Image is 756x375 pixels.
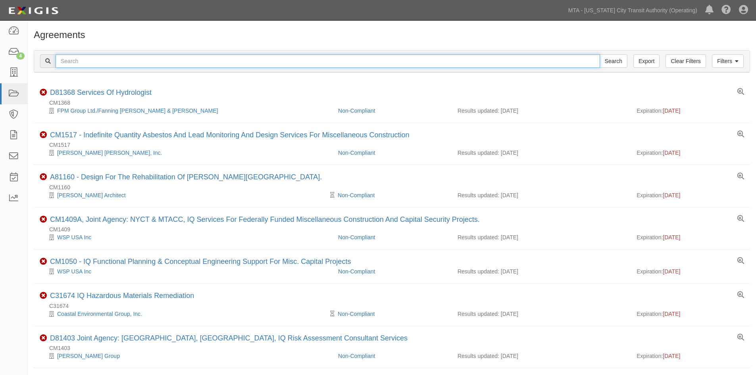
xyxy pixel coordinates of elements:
[6,4,61,18] img: logo-5460c22ac91f19d4615b14bd174203de0afe785f0fc80cf4dbbc73dc1793850b.png
[40,183,750,191] div: CM1160
[40,107,332,115] div: FPM Group Ltd./Fanning Phillips & Molnar
[663,108,680,114] span: [DATE]
[338,353,375,359] a: Non-Compliant
[40,141,750,149] div: CM1517
[40,216,47,223] i: Non-Compliant
[338,108,375,114] a: Non-Compliant
[737,215,744,223] a: View results summary
[737,258,744,265] a: View results summary
[57,268,91,275] a: WSP USA Inc
[50,334,408,343] div: D81403 Joint Agency: NYCT, MNRR, IQ Risk Assessment Consultant Services
[50,292,194,300] a: C31674 IQ Hazardous Materials Remediation
[458,191,625,199] div: Results updated: [DATE]
[40,267,332,275] div: WSP USA Inc
[57,353,120,359] a: [PERSON_NAME] Group
[40,302,750,310] div: C31674
[458,352,625,360] div: Results updated: [DATE]
[666,54,706,68] a: Clear Filters
[737,292,744,299] a: View results summary
[637,149,744,157] div: Expiration:
[40,310,332,318] div: Coastal Environmental Group, Inc.
[737,334,744,341] a: View results summary
[663,311,680,317] span: [DATE]
[458,310,625,318] div: Results updated: [DATE]
[40,335,47,342] i: Non-Compliant
[637,191,744,199] div: Expiration:
[40,131,47,138] i: Non-Compliant
[40,89,47,96] i: Non-Compliant
[338,268,375,275] a: Non-Compliant
[50,88,152,96] a: D81368 Services Of Hydrologist
[663,234,680,240] span: [DATE]
[633,54,660,68] a: Export
[458,149,625,157] div: Results updated: [DATE]
[637,310,744,318] div: Expiration:
[338,192,375,198] a: Non-Compliant
[50,173,322,181] a: A81160 - Design For The Rehabilitation Of [PERSON_NAME][GEOGRAPHIC_DATA].
[50,215,480,224] div: CM1409A, Joint Agency: NYCT & MTACC, IQ Services For Federally Funded Miscellaneous Construction ...
[712,54,744,68] a: Filters
[57,234,91,240] a: WSP USA Inc
[663,150,680,156] span: [DATE]
[50,173,322,182] div: A81160 - Design For The Rehabilitation Of Myrtle-wyckoff Station Complex.
[57,108,218,114] a: FPM Group Ltd./Fanning [PERSON_NAME] & [PERSON_NAME]
[40,191,332,199] div: Richard Dattner Architect
[34,30,750,40] h1: Agreements
[637,107,744,115] div: Expiration:
[458,233,625,241] div: Results updated: [DATE]
[16,52,25,60] div: 4
[50,258,351,265] a: CM1050 - IQ Functional Planning & Conceptual Engineering Support For Misc. Capital Projects
[330,311,335,317] i: Pending Review
[330,192,335,198] i: Pending Review
[40,344,750,352] div: CM1403
[50,258,351,266] div: CM1050 - IQ Functional Planning & Conceptual Engineering Support For Misc. Capital Projects
[637,267,744,275] div: Expiration:
[721,6,731,15] i: Help Center - Complianz
[600,54,627,68] input: Search
[637,352,744,360] div: Expiration:
[737,88,744,96] a: View results summary
[40,149,332,157] div: Parsons Brinckerhoff, Inc.
[40,352,332,360] div: Louis Berger Group
[50,215,480,223] a: CM1409A, Joint Agency: NYCT & MTACC, IQ Services For Federally Funded Miscellaneous Construction ...
[50,131,409,139] a: CM1517 - Indefinite Quantity Asbestos And Lead Monitoring And Design Services For Miscellaneous C...
[50,334,408,342] a: D81403 Joint Agency: [GEOGRAPHIC_DATA], [GEOGRAPHIC_DATA], IQ Risk Assessment Consultant Services
[57,311,142,317] a: Coastal Environmental Group, Inc.
[40,99,750,107] div: CM1368
[663,192,680,198] span: [DATE]
[50,131,409,140] div: CM1517 - Indefinite Quantity Asbestos And Lead Monitoring And Design Services For Miscellaneous C...
[564,2,701,18] a: MTA - [US_STATE] City Transit Authority (Operating)
[40,258,47,265] i: Non-Compliant
[338,311,375,317] a: Non-Compliant
[57,192,126,198] a: [PERSON_NAME] Architect
[40,225,750,233] div: CM1409
[637,233,744,241] div: Expiration:
[40,173,47,181] i: Non-Compliant
[338,234,375,240] a: Non-Compliant
[56,54,600,68] input: Search
[338,150,375,156] a: Non-Compliant
[663,268,680,275] span: [DATE]
[737,131,744,138] a: View results summary
[458,267,625,275] div: Results updated: [DATE]
[50,88,152,97] div: D81368 Services Of Hydrologist
[57,150,162,156] a: [PERSON_NAME] [PERSON_NAME], Inc.
[40,233,332,241] div: WSP USA Inc
[663,353,680,359] span: [DATE]
[458,107,625,115] div: Results updated: [DATE]
[737,173,744,180] a: View results summary
[40,292,47,299] i: Non-Compliant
